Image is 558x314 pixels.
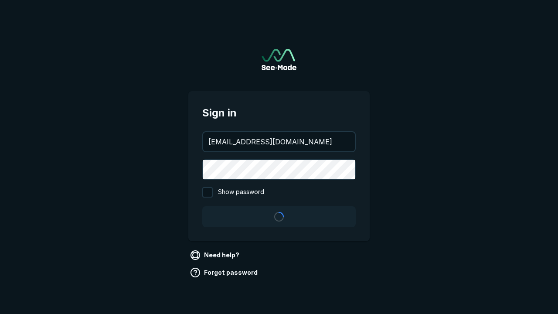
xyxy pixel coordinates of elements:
span: Show password [218,187,264,198]
a: Forgot password [188,266,261,280]
span: Sign in [202,105,356,121]
a: Go to sign in [262,49,296,70]
img: See-Mode Logo [262,49,296,70]
a: Need help? [188,248,243,262]
input: your@email.com [203,132,355,151]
